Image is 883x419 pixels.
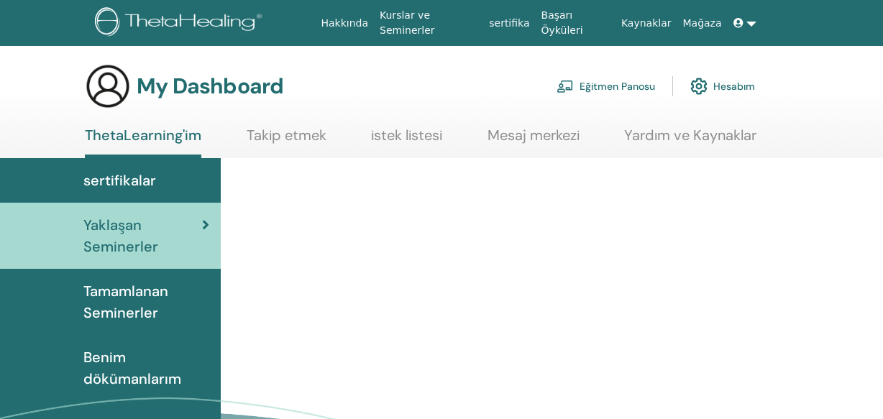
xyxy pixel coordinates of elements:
img: generic-user-icon.jpg [85,63,131,109]
a: Hesabım [690,70,755,102]
a: Takip etmek [247,126,326,155]
a: Hakkında [315,10,374,37]
a: Mesaj merkezi [488,126,580,155]
img: chalkboard-teacher.svg [557,80,574,93]
a: Eğitmen Panosu [557,70,655,102]
span: sertifikalar [83,170,156,191]
a: istek listesi [371,126,442,155]
span: Benim dökümanlarım [83,346,209,390]
h3: My Dashboard [137,73,283,99]
a: ThetaLearning'im [85,126,201,158]
span: Tamamlanan Seminerler [83,280,209,323]
a: Başarı Öyküleri [536,2,616,44]
a: sertifika [483,10,535,37]
a: Mağaza [677,10,727,37]
a: Kaynaklar [616,10,677,37]
a: Yardım ve Kaynaklar [624,126,756,155]
img: logo.png [95,7,267,40]
img: cog.svg [690,74,708,98]
span: Yaklaşan Seminerler [83,214,202,257]
a: Kurslar ve Seminerler [374,2,483,44]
